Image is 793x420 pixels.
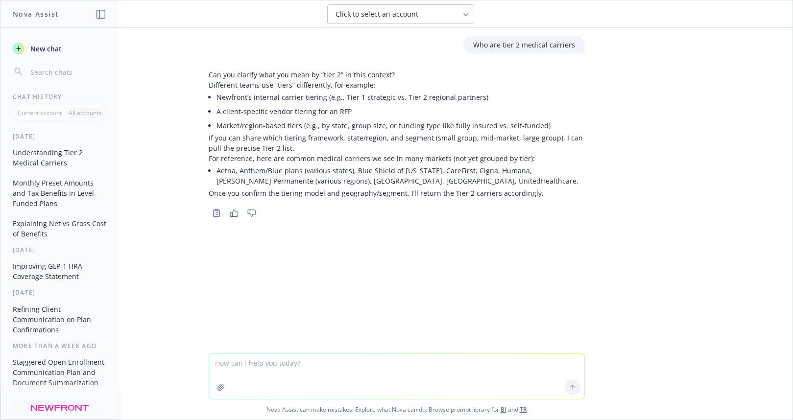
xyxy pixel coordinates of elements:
div: [DATE] [1,288,118,297]
div: [DATE] [1,132,118,140]
button: Monthly Preset Amounts and Tax Benefits in Level-Funded Plans [9,175,110,211]
button: Click to select an account [327,4,474,24]
p: All accounts [69,109,101,117]
p: Current account [18,109,62,117]
li: A client-specific vendor tiering for an RFP [216,104,585,118]
a: TR [520,405,527,414]
input: Search chats [28,65,106,79]
span: Click to select an account [336,9,418,19]
button: New chat [9,40,110,57]
span: Nova Assist can make mistakes. Explore what Nova can do: Browse prompt library for and [4,399,789,420]
p: If you can share which tiering framework, state/region, and segment (small group, mid-market, lar... [209,133,585,153]
a: BI [501,405,506,414]
div: More than a week ago [1,342,118,350]
p: Once you confirm the tiering model and geography/segment, I’ll return the Tier 2 carriers accordi... [209,188,585,198]
li: Newfront’s internal carrier tiering (e.g., Tier 1 strategic vs. Tier 2 regional partners) [216,90,585,104]
button: Improving GLP-1 HRA Coverage Statement [9,258,110,284]
svg: Copy to clipboard [212,209,221,217]
p: Different teams use “tiers” differently, for example: [209,80,585,90]
li: Aetna, Anthem/Blue plans (various states), Blue Shield of [US_STATE], CareFirst, Cigna, Humana, [... [216,163,585,188]
p: Who are tier 2 medical carriers [473,40,575,50]
div: Chat History [1,93,118,101]
button: Staggered Open Enrollment Communication Plan and Document Summarization [9,354,110,391]
button: Explaining Net vs Gross Cost of Benefits [9,215,110,242]
div: [DATE] [1,246,118,254]
p: For reference, here are common medical carriers we see in many markets (not yet grouped by tier): [209,153,585,163]
h1: Nova Assist [13,9,59,19]
button: Thumbs down [244,206,260,220]
span: New chat [28,44,62,54]
li: Market/region-based tiers (e.g., by state, group size, or funding type like fully insured vs. sel... [216,118,585,133]
p: Can you clarify what you mean by “tier 2” in this context? [209,70,585,80]
button: Refining Client Communication on Plan Confirmations [9,301,110,338]
button: Understanding Tier 2 Medical Carriers [9,144,110,171]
